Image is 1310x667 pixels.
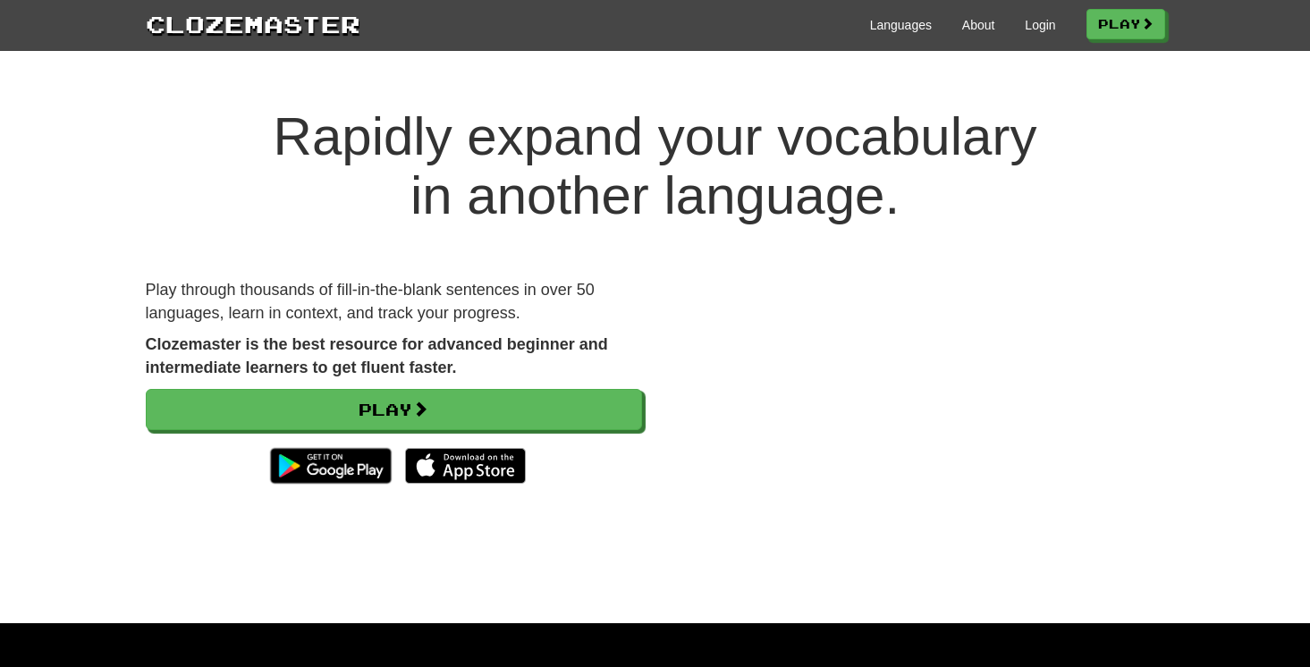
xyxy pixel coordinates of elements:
a: Play [1086,9,1165,39]
img: Download_on_the_App_Store_Badge_US-UK_135x40-25178aeef6eb6b83b96f5f2d004eda3bffbb37122de64afbaef7... [405,448,526,484]
a: Clozemaster [146,7,360,40]
p: Play through thousands of fill-in-the-blank sentences in over 50 languages, learn in context, and... [146,279,642,325]
a: Login [1025,16,1055,34]
a: Languages [870,16,932,34]
a: About [962,16,995,34]
strong: Clozemaster is the best resource for advanced beginner and intermediate learners to get fluent fa... [146,335,608,376]
a: Play [146,389,642,430]
img: Get it on Google Play [261,439,400,493]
